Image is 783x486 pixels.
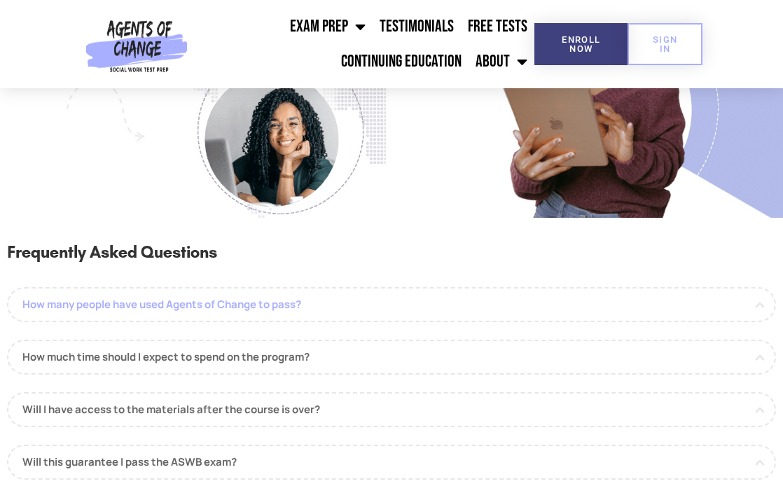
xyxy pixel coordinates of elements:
[7,287,776,322] a: How many people have used Agents of Change to pass?
[7,392,776,427] a: Will I have access to the materials after the course is over?
[7,340,776,375] a: How much time should I expect to spend on the program?
[373,9,461,44] a: Testimonials
[628,23,702,65] a: SIGN IN
[334,44,469,79] a: Continuing Education
[557,35,605,53] span: Enroll Now
[7,239,776,279] h3: Frequently Asked Questions
[469,44,534,79] a: About
[283,9,373,44] a: Exam Prep
[7,445,776,480] a: Will this guarantee I pass the ASWB exam?
[650,35,680,53] span: SIGN IN
[461,9,534,44] a: Free Tests
[534,23,628,65] a: Enroll Now
[193,9,534,79] nav: Menu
